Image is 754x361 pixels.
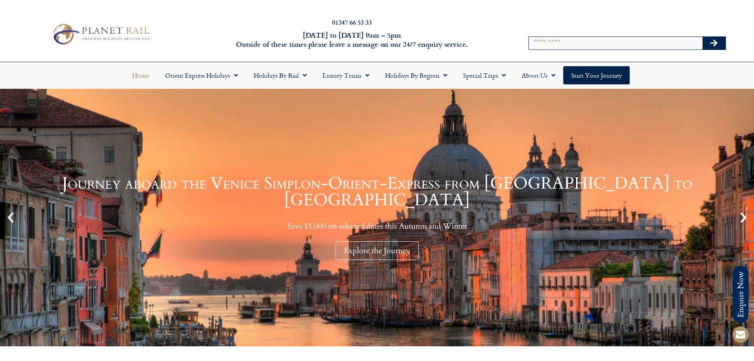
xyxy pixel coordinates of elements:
[315,66,377,84] a: Luxury Trains
[4,211,17,224] div: Previous slide
[563,66,630,84] a: Start your Journey
[124,66,157,84] a: Home
[703,37,726,50] button: Search
[514,66,563,84] a: About Us
[332,17,372,27] a: 01347 66 53 33
[4,66,750,84] nav: Menu
[377,66,455,84] a: Holidays by Region
[20,175,734,208] h1: Journey aboard the Venice Simplon-Orient-Express from [GEOGRAPHIC_DATA] to [GEOGRAPHIC_DATA]
[157,66,246,84] a: Orient Express Holidays
[203,31,501,49] h6: [DATE] to [DATE] 9am – 5pm Outside of these times please leave a message on our 24/7 enquiry serv...
[336,241,419,260] div: Explore the Journey
[49,21,152,47] img: Planet Rail Train Holidays Logo
[737,211,750,224] div: Next slide
[20,221,734,231] p: Save £1,000 on selected dates this Autumn and Winter
[246,66,315,84] a: Holidays by Rail
[455,66,514,84] a: Special Trips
